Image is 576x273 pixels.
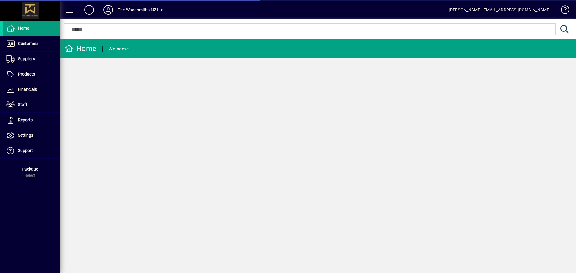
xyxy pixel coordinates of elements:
a: Knowledge Base [556,1,568,21]
span: Settings [18,133,33,138]
span: Staff [18,102,27,107]
a: Financials [3,82,60,97]
span: Suppliers [18,56,35,61]
a: Customers [3,36,60,51]
button: Profile [99,4,118,15]
div: Home [64,44,96,53]
div: Welcome [109,44,129,54]
a: Settings [3,128,60,143]
span: Home [18,26,29,31]
a: Reports [3,113,60,128]
a: Staff [3,97,60,112]
span: Products [18,72,35,76]
a: Support [3,143,60,158]
span: Reports [18,117,33,122]
button: Add [79,4,99,15]
a: Products [3,67,60,82]
div: [PERSON_NAME] [EMAIL_ADDRESS][DOMAIN_NAME] [449,5,550,15]
div: The Woodsmiths NZ Ltd . [118,5,166,15]
span: Package [22,167,38,171]
span: Support [18,148,33,153]
span: Financials [18,87,37,92]
a: Suppliers [3,52,60,67]
span: Customers [18,41,38,46]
